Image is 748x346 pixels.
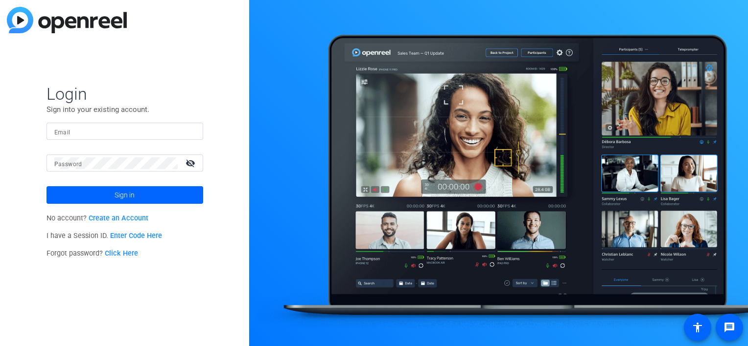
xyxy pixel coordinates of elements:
[47,84,203,104] span: Login
[47,249,139,258] span: Forgot password?
[47,214,149,222] span: No account?
[54,161,82,168] mat-label: Password
[7,7,127,33] img: blue-gradient.svg
[54,126,195,137] input: Enter Email Address
[47,104,203,115] p: Sign into your existing account.
[724,322,735,333] mat-icon: message
[47,186,203,204] button: Sign in
[105,249,138,258] a: Click Here
[692,322,703,333] mat-icon: accessibility
[54,129,70,136] mat-label: Email
[180,156,203,170] mat-icon: visibility_off
[110,232,162,240] a: Enter Code Here
[47,232,163,240] span: I have a Session ID.
[115,183,135,207] span: Sign in
[89,214,148,222] a: Create an Account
